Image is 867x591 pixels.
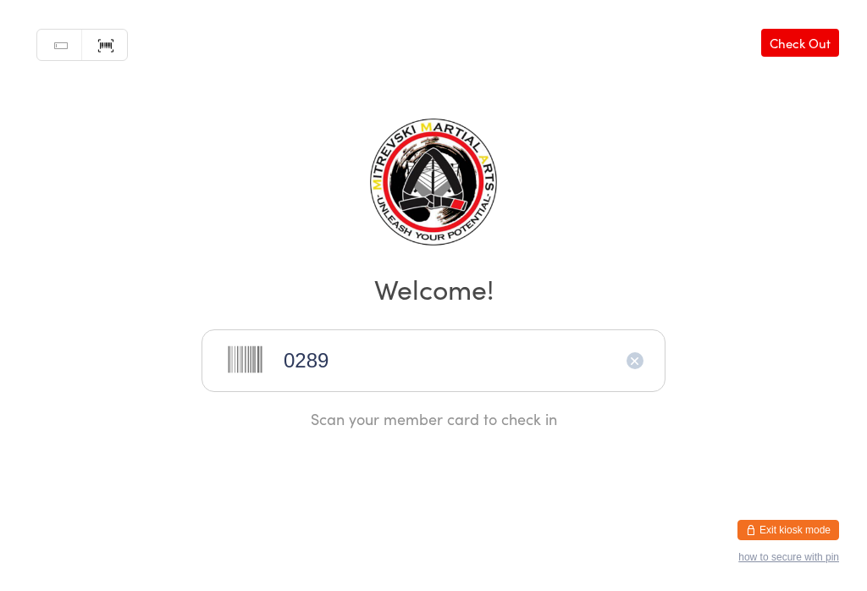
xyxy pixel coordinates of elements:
button: how to secure with pin [738,551,839,563]
h2: Welcome! [17,269,850,307]
div: Scan your member card to check in [202,408,665,429]
input: Scan barcode [202,329,665,392]
button: Exit kiosk mode [737,520,839,540]
a: Check Out [761,29,839,57]
img: MITREVSKI MARTIAL ARTS [370,119,497,246]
